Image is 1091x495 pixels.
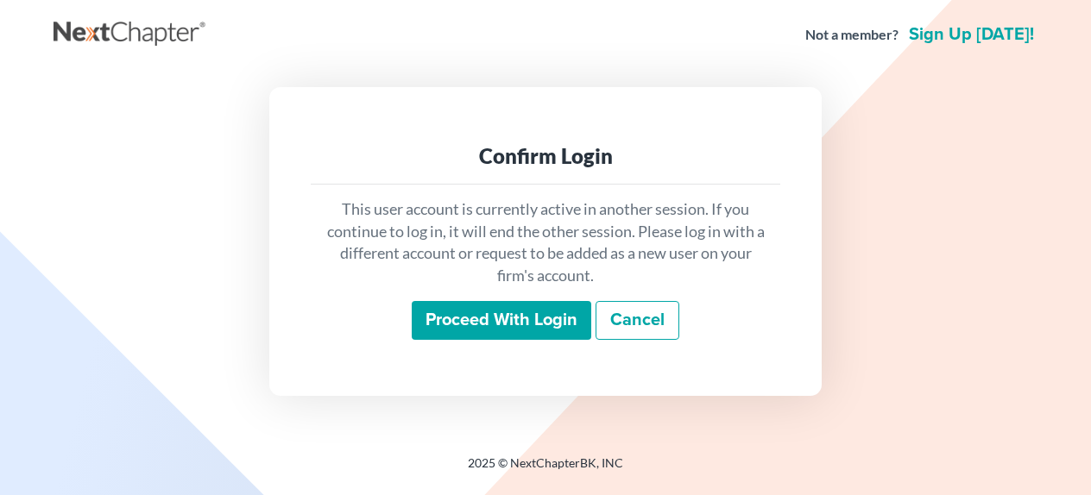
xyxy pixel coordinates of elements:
input: Proceed with login [412,301,591,341]
a: Sign up [DATE]! [905,26,1037,43]
div: 2025 © NextChapterBK, INC [54,454,1037,486]
div: Confirm Login [325,142,766,170]
a: Cancel [596,301,679,341]
strong: Not a member? [805,25,899,45]
p: This user account is currently active in another session. If you continue to log in, it will end ... [325,198,766,287]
